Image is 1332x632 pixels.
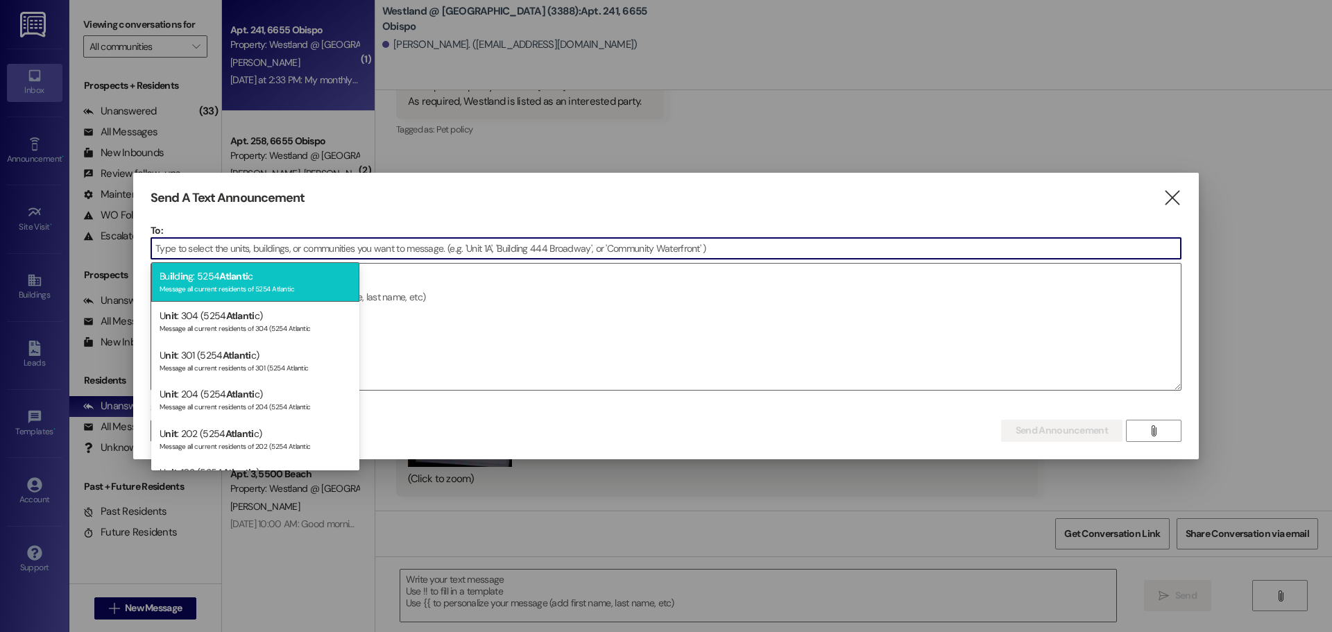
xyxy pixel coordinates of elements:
[165,427,177,440] span: nit
[223,466,251,479] span: Atlanti
[151,262,359,302] div: Bu d g: 5254 c
[151,341,359,381] div: U : 301 (5254 c)
[170,270,175,282] span: il
[151,380,359,420] div: U : 204 (5254 c)
[151,459,359,498] div: U : 103 (5254 c)
[151,302,359,341] div: U : 304 (5254 c)
[1148,425,1159,436] i: 
[165,349,177,361] span: nit
[160,282,351,293] div: Message all current residents of 5254 Atlantic
[1163,191,1181,205] i: 
[160,439,351,451] div: Message all current residents of 202 (5254 Atlantic
[160,400,351,411] div: Message all current residents of 204 (5254 Atlantic
[160,361,351,373] div: Message all current residents of 301 (5254 Atlantic
[151,398,313,419] label: Select announcement type (optional)
[165,309,177,322] span: nit
[225,427,254,440] span: Atlanti
[151,223,1181,237] p: To:
[226,388,255,400] span: Atlanti
[165,466,177,479] span: nit
[226,309,255,322] span: Atlanti
[165,388,177,400] span: nit
[219,270,248,282] span: Atlanti
[151,190,305,206] h3: Send A Text Announcement
[1001,420,1122,442] button: Send Announcement
[223,349,251,361] span: Atlanti
[180,270,189,282] span: in
[151,420,359,459] div: U : 202 (5254 c)
[151,238,1181,259] input: Type to select the units, buildings, or communities you want to message. (e.g. 'Unit 1A', 'Buildi...
[160,321,351,333] div: Message all current residents of 304 (5254 Atlantic
[1016,423,1108,438] span: Send Announcement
